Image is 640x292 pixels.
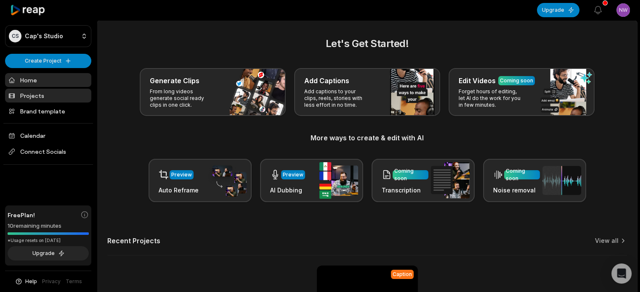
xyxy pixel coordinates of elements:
[66,278,82,285] a: Terms
[5,89,91,103] a: Projects
[5,54,91,68] button: Create Project
[159,186,199,195] h3: Auto Reframe
[5,104,91,118] a: Brand template
[5,73,91,87] a: Home
[5,144,91,159] span: Connect Socials
[500,77,533,84] div: Coming soon
[283,171,303,179] div: Preview
[595,237,619,245] a: View all
[459,76,496,86] h3: Edit Videos
[107,133,627,143] h3: More ways to create & edit with AI
[8,210,35,219] span: Free Plan!
[150,88,215,108] p: From long videos generate social ready clips in one click.
[394,167,427,182] div: Coming soon
[304,88,369,108] p: Add captions to your clips, reels, stories with less effort in no time.
[107,36,627,51] h2: Let's Get Started!
[611,263,632,284] div: Open Intercom Messenger
[493,186,540,195] h3: Noise removal
[304,76,349,86] h3: Add Captions
[15,278,37,285] button: Help
[25,278,37,285] span: Help
[270,186,305,195] h3: AI Dubbing
[208,164,247,197] img: auto_reframe.png
[8,246,89,260] button: Upgrade
[506,167,538,182] div: Coming soon
[171,171,192,179] div: Preview
[8,222,89,230] div: 10 remaining minutes
[9,30,21,42] div: CS
[537,3,579,17] button: Upgrade
[431,162,470,198] img: transcription.png
[382,186,428,195] h3: Transcription
[459,88,524,108] p: Forget hours of editing, let AI do the work for you in few minutes.
[150,76,199,86] h3: Generate Clips
[319,162,358,199] img: ai_dubbing.png
[5,129,91,142] a: Calendar
[107,237,160,245] h2: Recent Projects
[8,237,89,244] div: *Usage resets on [DATE]
[542,166,581,195] img: noise_removal.png
[42,278,61,285] a: Privacy
[25,32,63,40] p: Cap's Studio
